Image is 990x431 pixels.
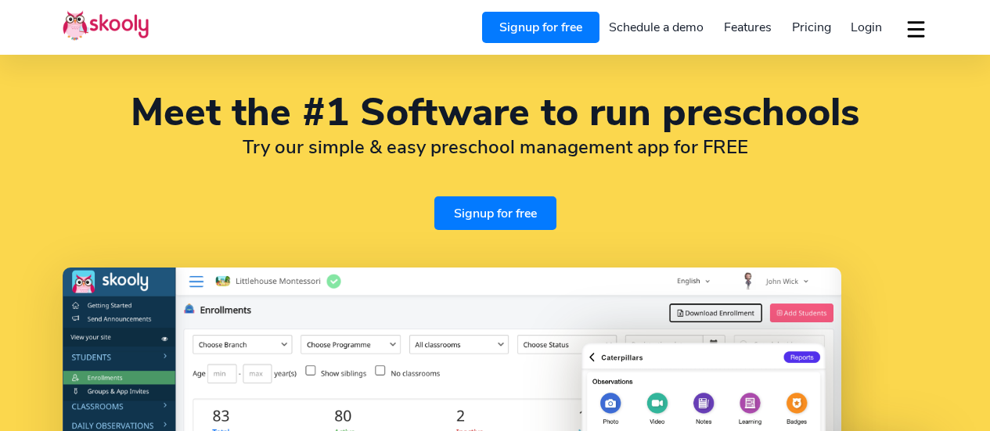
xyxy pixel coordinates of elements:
[599,15,715,40] a: Schedule a demo
[782,15,841,40] a: Pricing
[63,94,927,131] h1: Meet the #1 Software to run preschools
[63,10,149,41] img: Skooly
[905,11,927,47] button: dropdown menu
[63,135,927,159] h2: Try our simple & easy preschool management app for FREE
[482,12,599,43] a: Signup for free
[434,196,556,230] a: Signup for free
[714,15,782,40] a: Features
[851,19,882,36] span: Login
[841,15,892,40] a: Login
[792,19,831,36] span: Pricing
